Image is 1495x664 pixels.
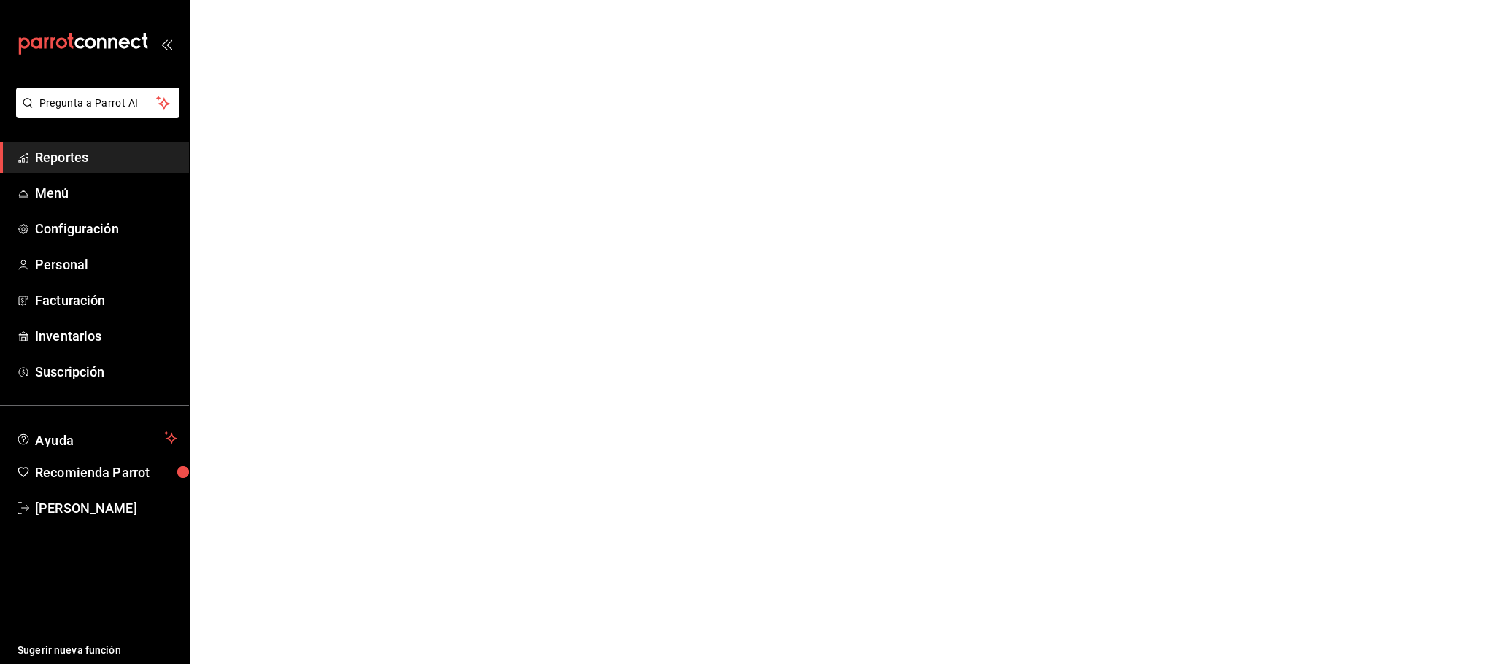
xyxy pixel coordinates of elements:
span: Suscripción [35,362,177,382]
span: Configuración [35,219,177,239]
span: Pregunta a Parrot AI [39,96,157,111]
span: Inventarios [35,326,177,346]
span: [PERSON_NAME] [35,498,177,518]
span: Personal [35,255,177,274]
span: Sugerir nueva función [18,643,177,658]
span: Facturación [35,290,177,310]
button: Pregunta a Parrot AI [16,88,179,118]
button: open_drawer_menu [161,38,172,50]
a: Pregunta a Parrot AI [10,106,179,121]
span: Ayuda [35,429,158,447]
span: Recomienda Parrot [35,463,177,482]
span: Reportes [35,147,177,167]
span: Menú [35,183,177,203]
